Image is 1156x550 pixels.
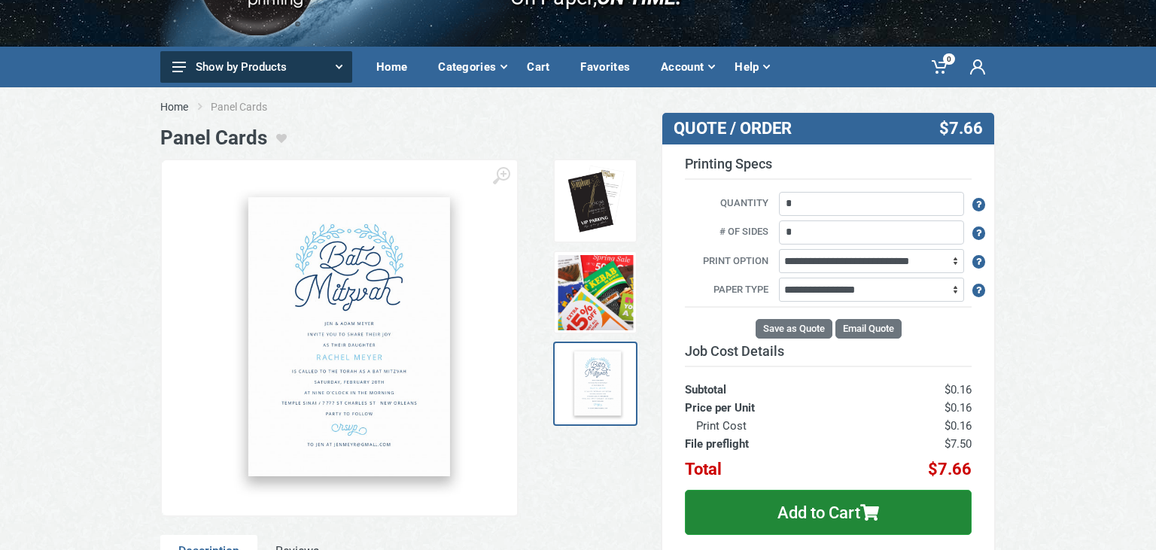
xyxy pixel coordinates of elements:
img: Panel [558,163,634,239]
button: Save as Quote [756,319,832,339]
button: Email Quote [835,319,902,339]
div: Account [650,51,724,83]
span: $0.16 [945,401,972,415]
div: Favorites [570,51,650,83]
th: Price per Unit [685,399,862,417]
span: $0.16 [945,383,972,397]
th: Total [685,453,862,479]
th: File preflight [685,435,862,453]
span: $7.50 [945,437,972,451]
span: $0.16 [945,419,972,433]
th: Subtotal [685,366,862,399]
button: Show by Products [160,51,352,83]
h3: Printing Specs [685,156,972,180]
label: Paper Type [674,282,776,299]
h3: QUOTE / ORDER [674,119,872,138]
h1: Panel Cards [160,126,267,150]
span: $7.66 [939,119,983,138]
a: Cart [516,47,570,87]
button: Add to Cart [685,490,972,535]
div: Cart [516,51,570,83]
a: Favorites [570,47,650,87]
th: Print Cost [685,417,862,435]
label: Print Option [674,254,776,270]
h3: Job Cost Details [685,343,972,360]
div: Help [724,51,779,83]
a: Invite [554,342,638,426]
div: Categories [427,51,516,83]
a: Panel cards [554,251,638,335]
img: Invite [558,346,634,421]
a: Panel [554,159,638,243]
li: Panel Cards [211,99,290,114]
img: Invite [178,175,503,500]
a: Home [160,99,188,114]
span: $7.66 [928,460,972,479]
a: Home [366,47,427,87]
img: Panel cards [558,255,634,330]
nav: breadcrumb [160,99,996,114]
label: # of sides [674,224,776,241]
span: 0 [943,53,955,65]
label: Quantity [674,196,776,212]
div: Home [366,51,427,83]
a: 0 [921,47,960,87]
